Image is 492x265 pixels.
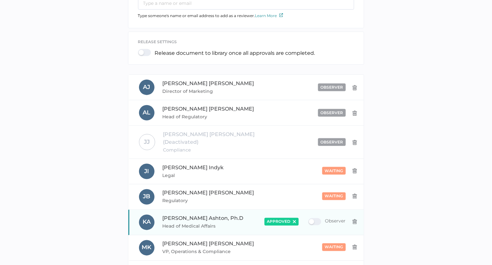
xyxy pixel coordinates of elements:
[321,110,343,115] span: observer
[143,109,151,116] span: A L
[163,113,260,121] span: Head of Regulatory
[163,164,224,171] span: [PERSON_NAME] Indyk
[163,248,260,256] span: VP, Operations & Compliance
[352,194,357,199] img: delete
[352,140,357,145] img: delete
[163,106,254,112] span: [PERSON_NAME] [PERSON_NAME]
[352,85,357,90] img: delete
[163,172,260,179] span: Legal
[308,218,346,225] div: Observer
[255,13,283,18] a: Learn More
[163,241,254,247] span: [PERSON_NAME] [PERSON_NAME]
[325,194,343,199] span: waiting
[352,219,357,224] img: delete
[293,220,296,223] img: icon_close_white.dc4d7310.svg
[144,138,150,145] span: J J
[352,111,357,116] img: delete
[142,244,152,251] span: M K
[138,39,177,44] span: release settings
[267,219,291,225] span: approved
[352,168,357,173] img: delete
[325,245,343,250] span: waiting
[163,80,254,86] span: [PERSON_NAME] [PERSON_NAME]
[325,168,343,173] span: waiting
[279,13,283,17] img: external-link-icon.7ec190a1.svg
[321,85,343,90] span: observer
[163,197,260,205] span: Regulatory
[163,146,273,154] span: Compliance
[138,13,283,18] span: Type someone's name or email address to add as a reviewer.
[155,50,315,56] p: Release document to library once all approvals are completed.
[143,83,150,91] span: A J
[321,140,343,144] span: observer
[163,87,260,95] span: Director of Marketing
[144,168,149,175] span: J I
[143,219,151,226] span: K A
[163,215,244,221] span: [PERSON_NAME] Ashton, Ph.D
[163,222,260,230] span: Head of Medical Affairs
[163,190,254,196] span: [PERSON_NAME] [PERSON_NAME]
[163,131,255,145] span: [PERSON_NAME] [PERSON_NAME] (Deactivated)
[352,245,357,250] img: delete
[143,193,150,200] span: J B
